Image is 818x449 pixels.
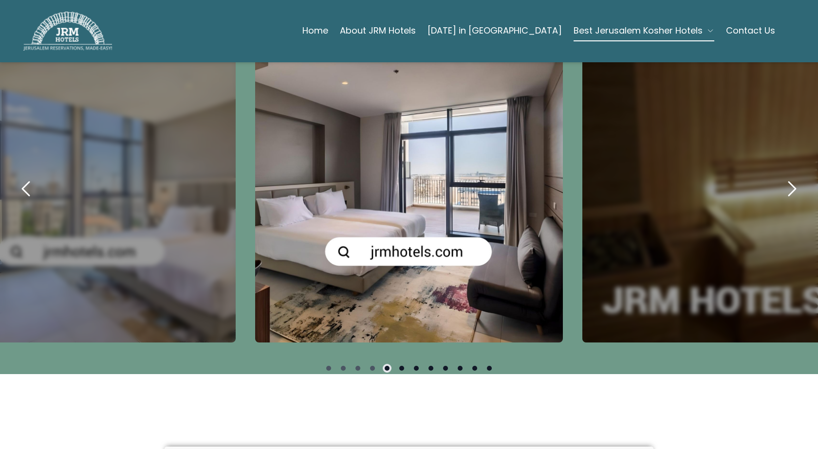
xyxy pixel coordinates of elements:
[428,21,562,40] a: [DATE] in [GEOGRAPHIC_DATA]
[23,12,112,51] img: JRM Hotels
[302,21,328,40] a: Home
[726,21,775,40] a: Contact Us
[574,24,703,37] span: Best Jerusalem Kosher Hotels
[10,172,43,205] button: previous
[574,21,714,40] button: Best Jerusalem Kosher Hotels
[340,21,416,40] a: About JRM Hotels
[775,172,808,205] button: next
